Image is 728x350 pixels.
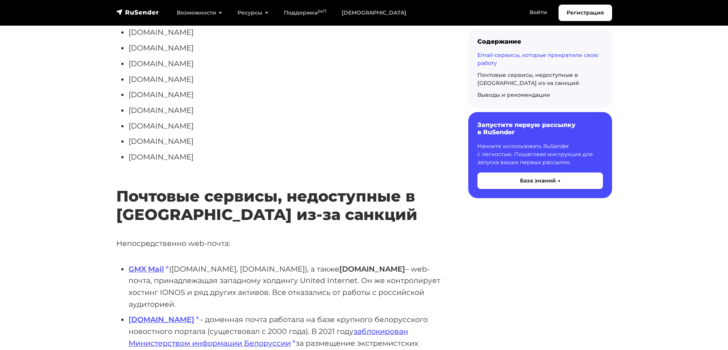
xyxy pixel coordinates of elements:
li: [DOMAIN_NAME] [129,89,444,101]
li: [DOMAIN_NAME] [129,42,444,54]
li: [DOMAIN_NAME] [129,26,444,38]
img: RuSender [116,8,159,16]
strong: GMX Mail [129,264,164,273]
a: Поддержка24/7 [276,5,334,21]
h6: Запустите первую рассылку в RuSender [477,121,603,136]
li: [DOMAIN_NAME] [129,120,444,132]
div: Содержание [477,38,603,45]
a: Ресурсы [230,5,276,21]
a: GMX Mail [129,264,169,273]
li: [DOMAIN_NAME] [129,135,444,147]
sup: 24/7 [318,9,326,14]
strong: [DOMAIN_NAME] [129,315,194,324]
a: [DOMAIN_NAME] [129,315,199,324]
p: Начните использовать RuSender с легкостью. Пошаговая инструкция для запуска ваших первых рассылок. [477,142,603,166]
h2: Почтовые сервисы, недоступные в [GEOGRAPHIC_DATA] из-за санкций [116,164,444,224]
a: Почтовые сервисы, недоступные в [GEOGRAPHIC_DATA] из-за санкций [477,72,579,86]
button: База знаний → [477,173,603,189]
p: Непосредственно web-почта: [116,238,444,249]
li: [DOMAIN_NAME] [129,104,444,116]
li: [DOMAIN_NAME] [129,73,444,85]
li: ([DOMAIN_NAME], [DOMAIN_NAME]), а также – web-почта, принадлежащая западному холдингу United Inte... [129,263,444,310]
a: Войти [522,5,555,20]
a: заблокирован Министерством информации Белоруссии [129,327,408,348]
a: Email-сервисы, которые прекратили свою работу [477,52,598,67]
li: [DOMAIN_NAME] [129,58,444,70]
a: [DEMOGRAPHIC_DATA] [334,5,414,21]
strong: [DOMAIN_NAME] [339,264,405,273]
a: Запустите первую рассылку в RuSender Начните использовать RuSender с легкостью. Пошаговая инструк... [468,112,612,198]
a: Возможности [169,5,230,21]
a: Регистрация [559,5,612,21]
li: [DOMAIN_NAME] [129,151,444,163]
a: Выводы и рекомендации [477,91,550,98]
